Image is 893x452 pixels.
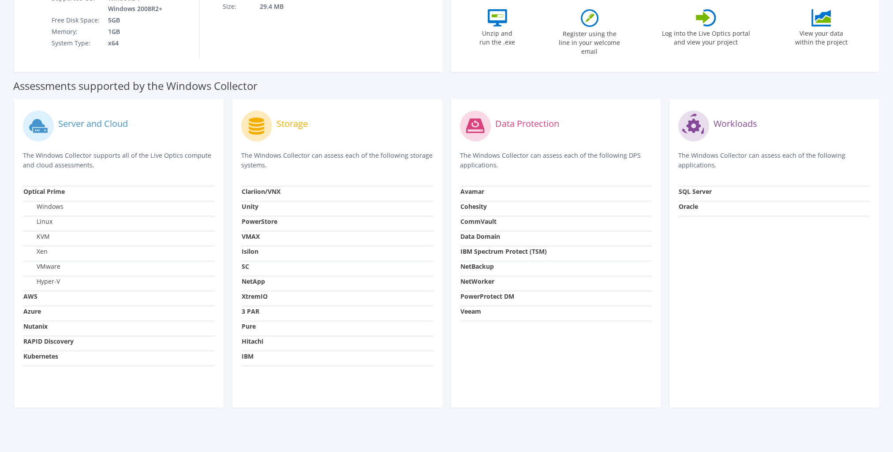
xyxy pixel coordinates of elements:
[495,119,559,128] label: Data Protection
[23,322,48,330] strong: Nutanix
[460,232,500,241] strong: Data Domain
[557,27,623,56] label: Register using the line in your welcome email
[23,277,60,286] label: Hyper-V
[242,217,277,226] strong: PowerStore
[460,292,514,300] strong: PowerProtect DM
[242,322,256,330] strong: Pure
[276,119,308,128] label: Storage
[661,26,751,47] label: Log into the Live Optics portal and view your project
[241,151,433,170] p: The Windows Collector can assess each of the following storage systems.
[23,307,41,315] strong: Azure
[789,26,853,47] label: View your data within the project
[242,232,260,241] strong: VMAX
[460,187,484,196] strong: Avamar
[242,247,258,256] strong: Isilon
[242,187,280,196] strong: Clariion/VNX
[679,187,712,196] strong: SQL Server
[23,217,52,226] label: Linux
[477,26,518,47] label: Unzip and run the .exe
[23,202,64,211] label: Windows
[242,337,263,345] strong: Hitachi
[51,15,101,26] td: Free Disk Space:
[58,119,128,128] label: Server and Cloud
[460,307,481,315] strong: Veeam
[460,202,487,211] strong: Cohesity
[460,217,497,226] strong: CommVault
[714,119,757,128] label: Workloads
[222,1,259,12] td: Size:
[23,337,74,345] strong: RAPID Discovery
[242,352,254,360] strong: IBM
[460,277,494,285] strong: NetWorker
[242,202,258,211] strong: Unity
[13,82,258,90] label: Assessments supported by the Windows Collector
[23,232,50,241] label: KVM
[23,247,48,256] label: Xen
[23,151,215,170] p: The Windows Collector supports all of the Live Optics compute and cloud assessments.
[242,307,259,315] strong: 3 PAR
[242,262,249,270] strong: SC
[23,262,60,271] label: VMware
[101,15,164,26] td: 5GB
[51,37,101,49] td: System Type:
[679,202,698,211] strong: Oracle
[23,292,37,300] strong: AWS
[23,352,58,360] strong: Kubernetes
[259,1,350,12] td: 29.4 MB
[23,187,65,196] strong: Optical Prime
[51,26,101,37] td: Memory:
[460,262,494,270] strong: NetBackup
[101,37,164,49] td: x64
[242,277,265,285] strong: NetApp
[101,26,164,37] td: 1GB
[242,292,268,300] strong: XtremIO
[460,247,547,256] strong: IBM Spectrum Protect (TSM)
[678,151,870,170] p: The Windows Collector can assess each of the following applications.
[460,151,652,170] p: The Windows Collector can assess each of the following DPS applications.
